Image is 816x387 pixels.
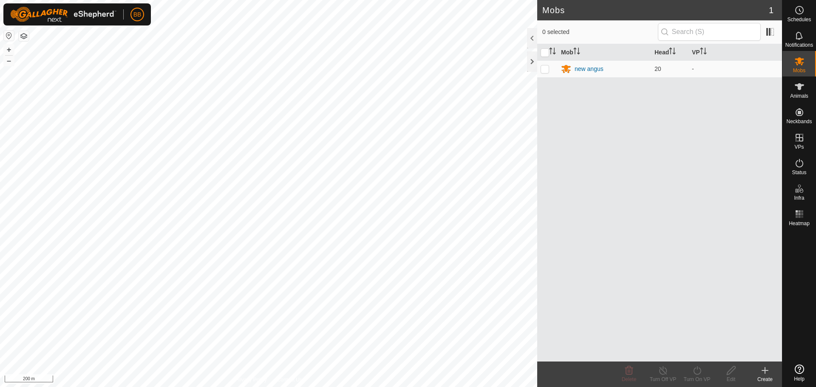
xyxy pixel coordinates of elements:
span: Heatmap [789,221,810,226]
a: Contact Us [277,376,302,384]
p-sorticon: Activate to sort [573,49,580,56]
span: Neckbands [786,119,812,124]
button: + [4,45,14,55]
p-sorticon: Activate to sort [700,49,707,56]
span: BB [133,10,142,19]
img: Gallagher Logo [10,7,116,22]
span: 1 [769,4,773,17]
td: - [688,60,782,77]
a: Privacy Policy [235,376,267,384]
span: 20 [654,65,661,72]
input: Search (S) [658,23,761,41]
p-sorticon: Activate to sort [669,49,676,56]
span: Notifications [785,42,813,48]
span: 0 selected [542,28,658,37]
span: Delete [622,376,637,382]
p-sorticon: Activate to sort [549,49,556,56]
th: Mob [558,44,651,61]
button: Map Layers [19,31,29,41]
span: Help [794,376,805,381]
span: Animals [790,93,808,99]
div: Turn Off VP [646,376,680,383]
div: Turn On VP [680,376,714,383]
th: VP [688,44,782,61]
div: new angus [575,65,603,73]
span: VPs [794,144,804,150]
th: Head [651,44,688,61]
button: Reset Map [4,31,14,41]
h2: Mobs [542,5,769,15]
button: – [4,56,14,66]
div: Edit [714,376,748,383]
span: Mobs [793,68,805,73]
span: Infra [794,195,804,201]
span: Status [792,170,806,175]
div: Create [748,376,782,383]
a: Help [782,361,816,385]
span: Schedules [787,17,811,22]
